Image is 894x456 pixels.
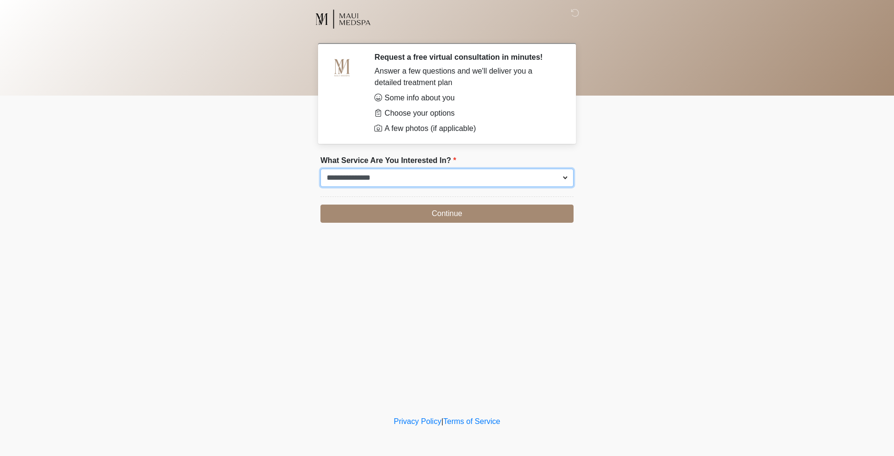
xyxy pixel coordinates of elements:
[328,53,356,81] img: Agent Avatar
[374,65,559,88] div: Answer a few questions and we'll deliver you a detailed treatment plan
[374,108,559,119] li: Choose your options
[311,7,374,31] img: Maui MedSpa Logo
[441,417,443,425] a: |
[374,92,559,104] li: Some info about you
[320,205,574,223] button: Continue
[374,123,559,134] li: A few photos (if applicable)
[374,53,559,62] h2: Request a free virtual consultation in minutes!
[394,417,442,425] a: Privacy Policy
[443,417,500,425] a: Terms of Service
[320,155,456,166] label: What Service Are You Interested In?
